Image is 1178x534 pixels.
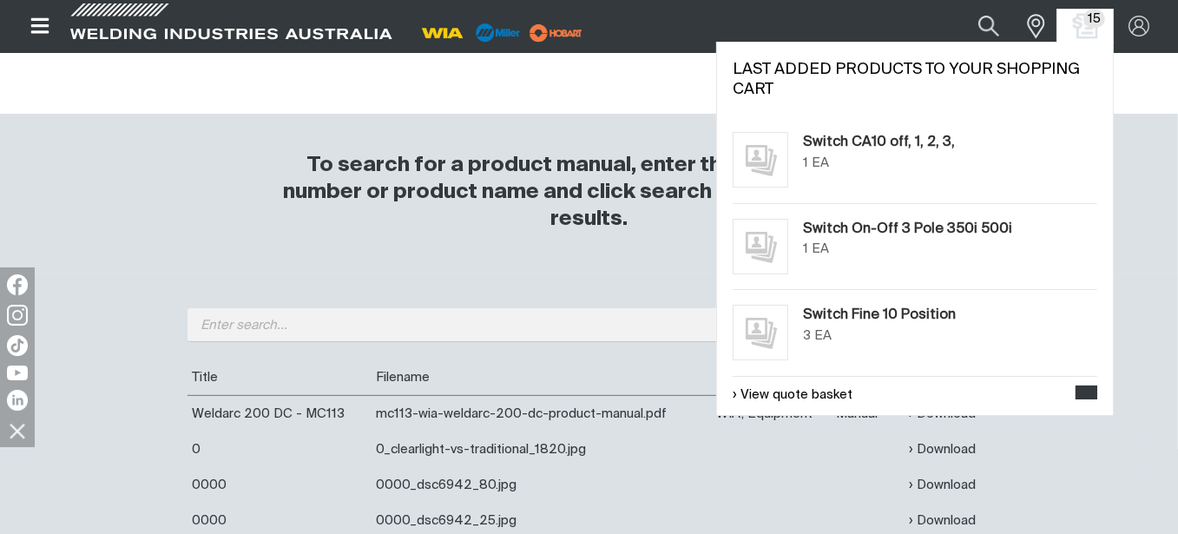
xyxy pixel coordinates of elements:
[812,154,829,174] div: EA
[909,475,976,495] a: Download
[188,359,372,396] th: Title
[372,396,713,432] td: mc113-wia-weldarc-200-dc-product-manual.pdf
[274,152,904,233] h3: To search for a product manual, enter the product part number or product name and click search to...
[733,219,788,274] img: No image for this product
[1122,425,1161,465] button: Scroll to top
[733,60,1097,100] h2: Last added products to your shopping cart
[959,7,1018,46] button: Search products
[712,396,832,432] td: WIA, Equipment
[3,416,32,445] img: hide socials
[7,366,28,380] img: YouTube
[372,359,713,396] th: Filename
[937,7,1017,46] input: Product name or item number...
[7,274,28,295] img: Facebook
[803,305,956,326] a: Switch Fine 10 Position
[524,20,588,46] img: miller
[733,305,788,360] img: No image for this product
[803,242,808,255] span: 1
[803,132,955,153] a: Switch CA10 off, 1, 2, 3,
[1071,16,1099,36] a: Shopping cart (15 product(s))
[712,359,832,396] th: Tags
[188,467,372,503] td: 0000
[812,240,829,260] div: EA
[188,308,990,342] input: Enter search...
[803,156,808,169] span: 1
[733,132,788,188] img: No image for this product
[909,511,976,531] a: Download
[188,432,372,467] td: 0
[372,467,713,503] td: 0000_dsc6942_80.jpg
[803,219,1012,240] a: Switch On-Off 3 Pole 350i 500i
[814,326,832,346] div: EA
[7,305,28,326] img: Instagram
[7,335,28,356] img: TikTok
[188,396,372,432] td: Weldarc 200 DC - MC113
[733,386,852,405] a: View quote basket
[909,439,976,459] a: Download
[372,432,713,467] td: 0_clearlight-vs-traditional_1820.jpg
[803,329,811,342] span: 3
[524,26,588,39] a: miller
[1083,10,1106,28] span: 15
[7,390,28,411] img: LinkedIn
